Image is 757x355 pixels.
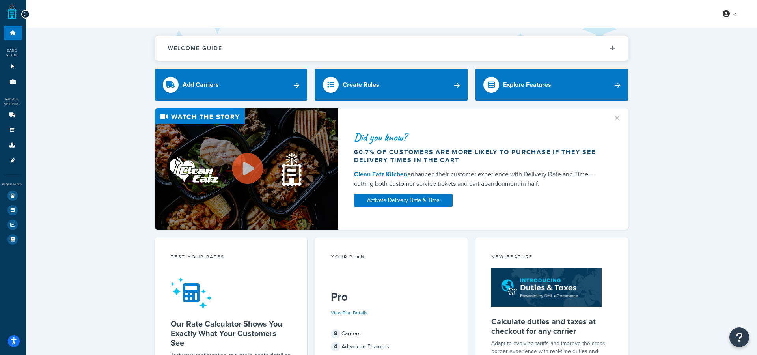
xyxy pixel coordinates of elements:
[354,148,603,164] div: 60.7% of customers are more likely to purchase if they see delivery times in the cart
[168,45,222,51] h2: Welcome Guide
[4,75,22,89] li: Origins
[4,189,22,203] li: Test Your Rates
[331,328,452,339] div: Carriers
[315,69,468,101] a: Create Rules
[4,153,22,168] li: Advanced Features
[491,317,612,336] h5: Calculate duties and taxes at checkout for any carrier
[183,79,219,90] div: Add Carriers
[354,170,603,189] div: enhanced their customer experience with Delivery Date and Time — cutting both customer service ti...
[4,232,22,247] li: Help Docs
[331,309,367,316] a: View Plan Details
[4,26,22,40] li: Dashboard
[4,108,22,123] li: Carriers
[155,69,308,101] a: Add Carriers
[331,341,452,352] div: Advanced Features
[155,108,338,230] img: Video thumbnail
[331,291,452,303] h5: Pro
[331,329,340,338] span: 8
[331,253,452,262] div: Your Plan
[155,36,628,61] button: Welcome Guide
[171,253,292,262] div: Test your rates
[331,342,340,351] span: 4
[4,203,22,217] li: Marketplace
[343,79,379,90] div: Create Rules
[491,253,612,262] div: New Feature
[354,170,407,179] a: Clean Eatz Kitchen
[475,69,628,101] a: Explore Features
[4,138,22,153] li: Boxes
[354,132,603,143] div: Did you know?
[4,60,22,74] li: Websites
[171,319,292,348] h5: Our Rate Calculator Shows You Exactly What Your Customers See
[503,79,551,90] div: Explore Features
[354,194,453,207] a: Activate Delivery Date & Time
[4,123,22,138] li: Shipping Rules
[729,327,749,347] button: Open Resource Center
[4,218,22,232] li: Analytics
